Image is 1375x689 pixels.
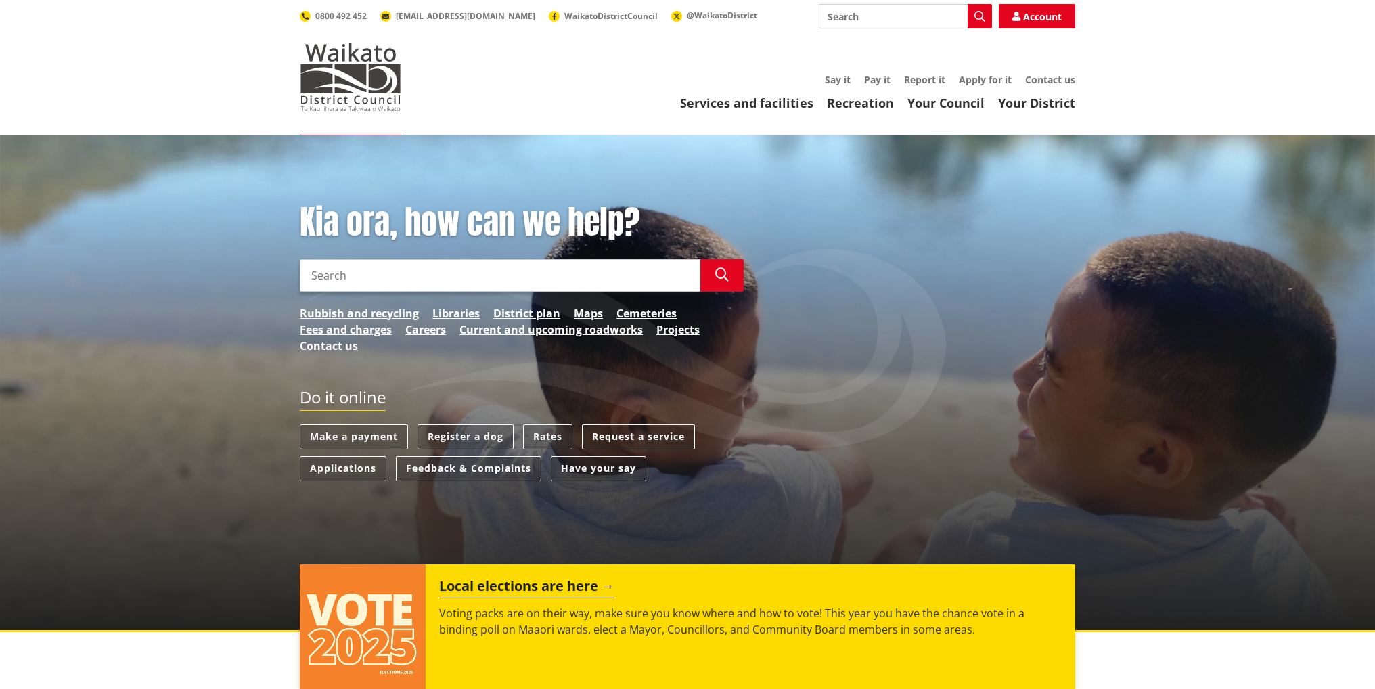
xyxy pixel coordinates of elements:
[396,456,541,481] a: Feedback & Complaints
[300,321,392,338] a: Fees and charges
[656,321,700,338] a: Projects
[300,10,367,22] a: 0800 492 452
[405,321,446,338] a: Careers
[439,578,614,598] h2: Local elections are here
[819,4,992,28] input: Search input
[1025,73,1075,86] a: Contact us
[459,321,643,338] a: Current and upcoming roadworks
[864,73,891,86] a: Pay it
[300,305,419,321] a: Rubbish and recycling
[827,95,894,111] a: Recreation
[380,10,535,22] a: [EMAIL_ADDRESS][DOMAIN_NAME]
[582,424,695,449] a: Request a service
[998,95,1075,111] a: Your District
[300,43,401,111] img: Waikato District Council - Te Kaunihera aa Takiwaa o Waikato
[418,424,514,449] a: Register a dog
[564,10,658,22] span: WaikatoDistrictCouncil
[300,388,386,412] h2: Do it online
[959,73,1012,86] a: Apply for it
[300,338,358,354] a: Contact us
[300,424,408,449] a: Make a payment
[551,456,646,481] a: Have your say
[999,4,1075,28] a: Account
[432,305,480,321] a: Libraries
[825,73,851,86] a: Say it
[904,73,945,86] a: Report it
[439,605,1062,638] p: Voting packs are on their way, make sure you know where and how to vote! This year you have the c...
[493,305,560,321] a: District plan
[616,305,677,321] a: Cemeteries
[300,259,700,292] input: Search input
[671,9,757,21] a: @WaikatoDistrict
[687,9,757,21] span: @WaikatoDistrict
[574,305,603,321] a: Maps
[300,456,386,481] a: Applications
[680,95,813,111] a: Services and facilities
[523,424,572,449] a: Rates
[300,203,744,242] h1: Kia ora, how can we help?
[907,95,985,111] a: Your Council
[315,10,367,22] span: 0800 492 452
[396,10,535,22] span: [EMAIL_ADDRESS][DOMAIN_NAME]
[549,10,658,22] a: WaikatoDistrictCouncil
